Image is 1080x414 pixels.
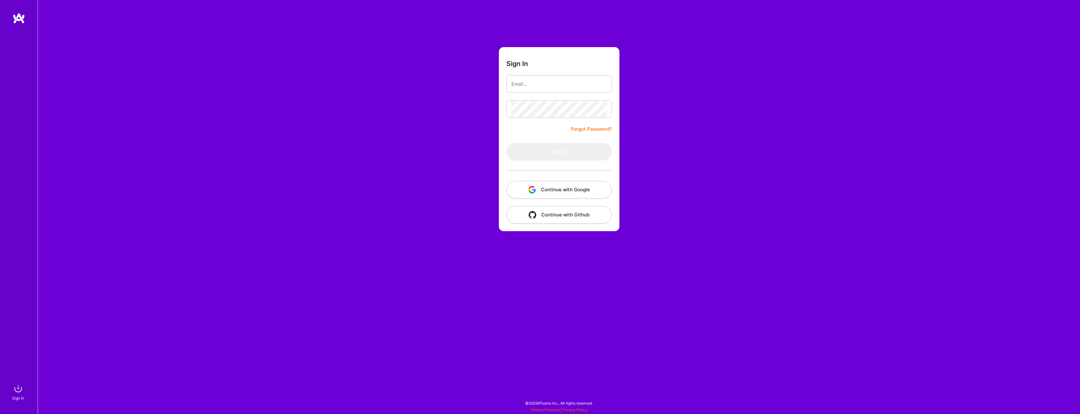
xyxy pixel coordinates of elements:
[511,76,607,92] input: Email...
[530,407,560,412] a: Terms of Service
[12,382,24,395] img: sign in
[12,395,24,401] div: Sign In
[38,395,1080,411] div: © 2025 ATeams Inc., All rights reserved.
[562,407,587,412] a: Privacy Policy
[13,382,24,401] a: sign inSign In
[528,186,536,193] img: icon
[506,206,612,224] button: Continue with Github
[571,125,612,133] a: Forgot Password?
[529,211,536,219] img: icon
[506,60,528,68] h3: Sign In
[506,143,612,161] button: Sign In
[530,407,587,412] span: |
[13,13,25,24] img: logo
[506,181,612,199] button: Continue with Google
